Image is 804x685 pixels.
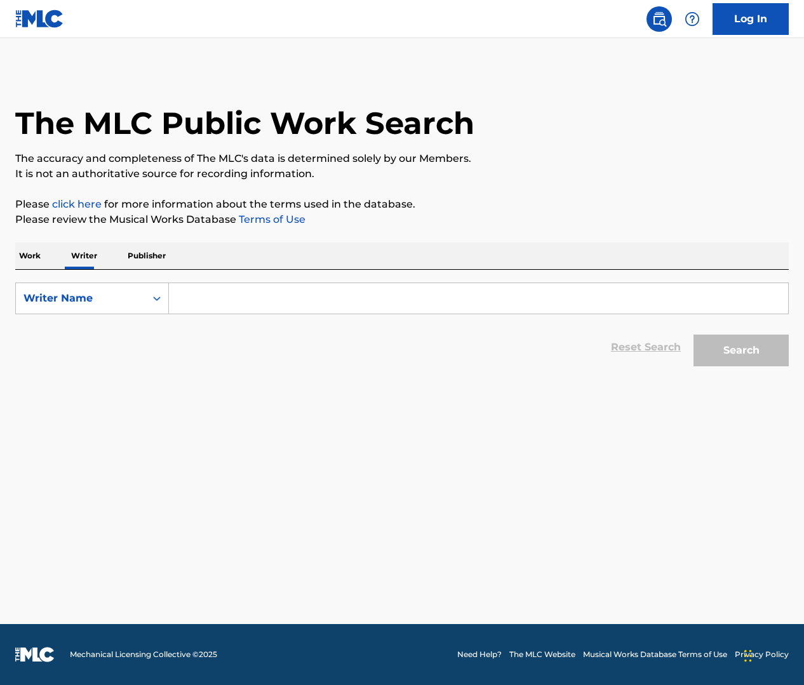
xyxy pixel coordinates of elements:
[15,212,789,227] p: Please review the Musical Works Database
[15,104,474,142] h1: The MLC Public Work Search
[15,10,64,28] img: MLC Logo
[740,624,804,685] iframe: Chat Widget
[15,647,55,662] img: logo
[647,6,672,32] a: Public Search
[652,11,667,27] img: search
[457,649,502,660] a: Need Help?
[680,6,705,32] div: Help
[15,151,789,166] p: The accuracy and completeness of The MLC's data is determined solely by our Members.
[236,213,305,225] a: Terms of Use
[744,637,752,675] div: Drag
[124,243,170,269] p: Publisher
[15,197,789,212] p: Please for more information about the terms used in the database.
[685,11,700,27] img: help
[509,649,575,660] a: The MLC Website
[15,283,789,373] form: Search Form
[52,198,102,210] a: click here
[70,649,217,660] span: Mechanical Licensing Collective © 2025
[713,3,789,35] a: Log In
[67,243,101,269] p: Writer
[735,649,789,660] a: Privacy Policy
[15,243,44,269] p: Work
[15,166,789,182] p: It is not an authoritative source for recording information.
[23,291,138,306] div: Writer Name
[583,649,727,660] a: Musical Works Database Terms of Use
